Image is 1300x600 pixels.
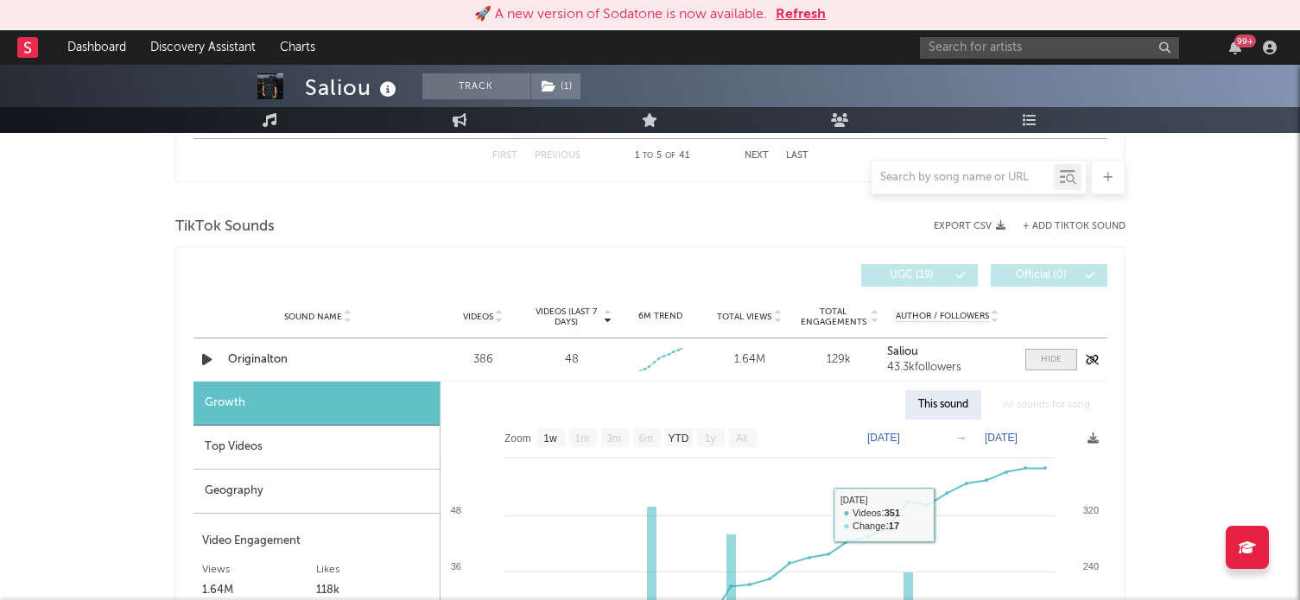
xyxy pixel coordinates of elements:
text: 6m [638,433,653,445]
div: 1 5 41 [615,146,710,167]
div: 43.3k followers [887,362,1007,374]
input: Search for artists [920,37,1179,59]
span: UGC ( 19 ) [872,270,952,281]
span: Total Engagements [798,306,868,327]
div: Top Videos [193,426,440,470]
div: Views [202,559,317,580]
text: 240 [1082,561,1098,572]
text: [DATE] [985,432,1018,444]
div: 1.64M [709,351,790,369]
text: 36 [450,561,460,572]
span: of [665,152,675,160]
button: Official(0) [991,264,1107,287]
button: UGC(19) [861,264,978,287]
button: Export CSV [934,221,1005,231]
span: Total Views [717,312,771,322]
div: All sounds for song [990,390,1103,420]
div: Saliou [305,73,401,102]
div: 129k [798,351,878,369]
button: Next [745,151,769,161]
a: Saliou [887,346,1007,358]
text: 1y [704,433,715,445]
span: Official ( 0 ) [1002,270,1081,281]
div: 🚀 A new version of Sodatone is now available. [474,4,767,25]
span: Videos (last 7 days) [531,306,601,327]
strong: Saliou [887,346,918,357]
span: to [643,152,653,160]
button: First [492,151,517,161]
button: Track [422,73,530,99]
div: Geography [193,470,440,514]
div: 99 + [1234,35,1256,47]
div: 6M Trend [620,310,701,323]
text: YTD [668,433,688,445]
text: Zoom [504,433,531,445]
text: [DATE] [867,432,900,444]
span: Sound Name [284,312,342,322]
div: Video Engagement [202,531,431,552]
div: 48 [565,351,579,369]
button: Refresh [776,4,826,25]
a: Charts [268,30,327,65]
button: 99+ [1229,41,1241,54]
a: Originalton [228,351,409,369]
button: Previous [535,151,580,161]
input: Search by song name or URL [872,171,1054,185]
text: All [735,433,746,445]
div: Growth [193,382,440,426]
text: 320 [1082,505,1098,515]
text: 1w [543,433,557,445]
button: + Add TikTok Sound [1005,222,1126,231]
a: Dashboard [55,30,138,65]
text: 3m [606,433,621,445]
div: This sound [905,390,981,420]
button: + Add TikTok Sound [1023,222,1126,231]
button: Last [786,151,809,161]
div: Likes [316,559,431,580]
span: Author / Followers [896,311,989,322]
span: Videos [463,312,493,322]
span: TikTok Sounds [175,217,275,237]
button: (1) [531,73,580,99]
text: 1m [574,433,589,445]
a: Discovery Assistant [138,30,268,65]
text: 48 [450,505,460,515]
div: 386 [443,351,523,369]
span: ( 1 ) [530,73,581,99]
text: → [956,432,967,444]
